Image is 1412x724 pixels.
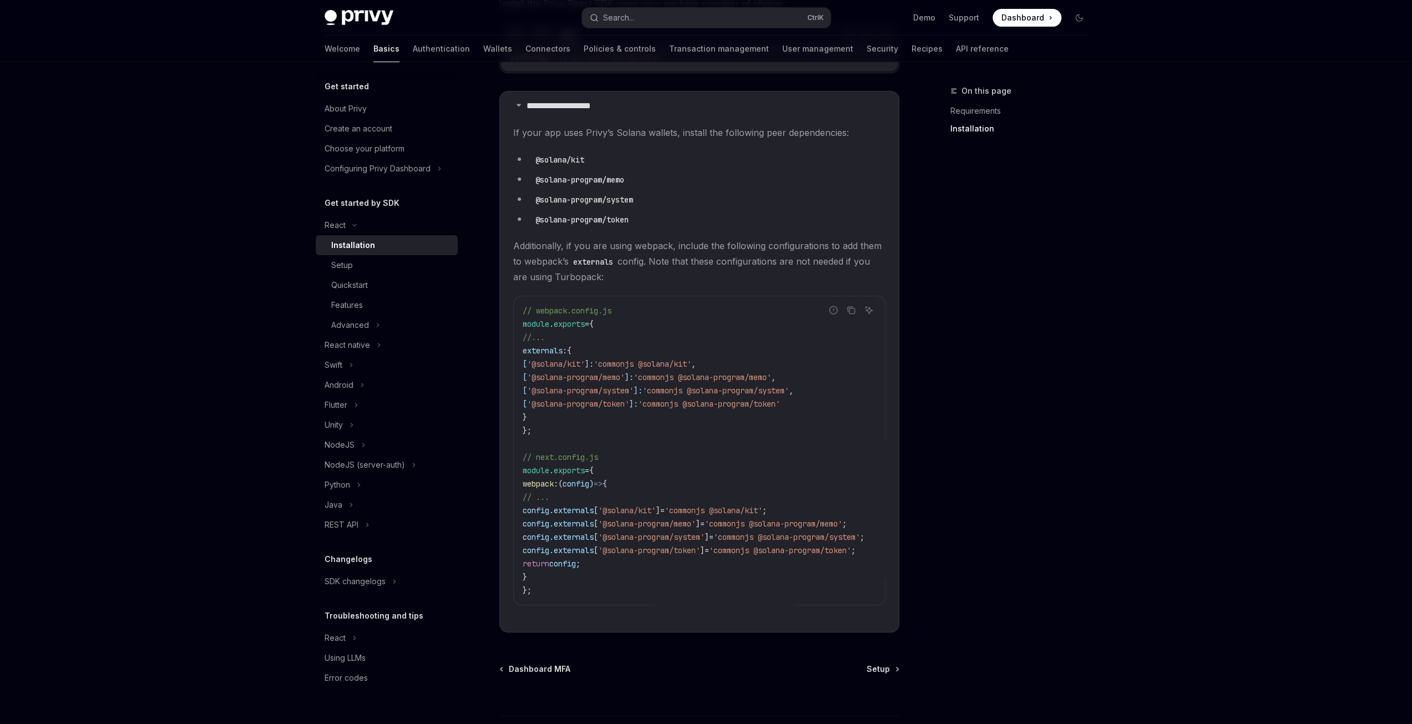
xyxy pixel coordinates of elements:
[523,399,527,409] span: [
[656,505,660,515] span: ]
[523,319,549,329] span: module
[373,36,399,62] a: Basics
[513,238,885,285] span: Additionally, if you are using webpack, include the following configurations to add them to webpa...
[316,235,458,255] a: Installation
[325,358,342,372] div: Swift
[594,479,603,489] span: =>
[554,465,585,475] span: exports
[558,479,563,489] span: (
[325,651,366,665] div: Using LLMs
[549,465,554,475] span: .
[325,575,386,588] div: SDK changelogs
[316,275,458,295] a: Quickstart
[700,545,705,555] span: ]
[594,359,691,369] span: 'commonjs @solana/kit'
[629,399,638,409] span: ]:
[582,8,831,28] button: Search...CtrlK
[316,668,458,688] a: Error codes
[867,664,898,675] a: Setup
[625,372,634,382] span: ]:
[696,519,700,529] span: ]
[634,386,642,396] span: ]:
[950,102,1097,120] a: Requirements
[509,664,570,675] span: Dashboard MFA
[325,122,392,135] div: Create an account
[325,458,405,472] div: NodeJS (server-auth)
[325,498,342,512] div: Java
[669,36,769,62] a: Transaction management
[331,239,375,252] div: Installation
[594,545,598,555] span: [
[638,399,780,409] span: 'commonjs @solana-program/token'
[523,306,611,316] span: // webpack.config.js
[569,256,618,268] code: externals
[589,319,594,329] span: {
[993,9,1061,27] a: Dashboard
[826,303,841,317] button: Report incorrect code
[851,545,856,555] span: ;
[500,664,570,675] a: Dashboard MFA
[598,519,696,529] span: '@solana-program/memo'
[665,505,762,515] span: 'commonjs @solana/kit'
[523,572,527,582] span: }
[325,162,431,175] div: Configuring Privy Dashboard
[709,532,713,542] span: =
[950,120,1097,138] a: Installation
[705,519,842,529] span: 'commonjs @solana-program/memo'
[554,519,594,529] span: externals
[523,465,549,475] span: module
[554,319,585,329] span: exports
[331,298,363,312] div: Features
[554,505,594,515] span: externals
[598,532,705,542] span: '@solana-program/system'
[523,452,598,462] span: // next.config.js
[563,479,589,489] span: config
[513,125,885,140] span: If your app uses Privy’s Solana wallets, install the following peer dependencies:
[913,12,935,23] a: Demo
[598,505,656,515] span: '@solana/kit'
[523,559,549,569] span: return
[413,36,470,62] a: Authentication
[594,532,598,542] span: [
[789,386,793,396] span: ,
[325,518,358,531] div: REST API
[762,505,767,515] span: ;
[771,372,776,382] span: ,
[523,479,554,489] span: webpack
[867,664,890,675] span: Setup
[527,386,634,396] span: '@solana-program/system'
[316,648,458,668] a: Using LLMs
[316,99,458,119] a: About Privy
[549,519,554,529] span: .
[584,36,656,62] a: Policies & controls
[527,359,585,369] span: '@solana/kit'
[603,479,607,489] span: {
[549,532,554,542] span: .
[585,359,594,369] span: ]:
[523,426,532,436] span: };
[949,12,979,23] a: Support
[1001,12,1044,23] span: Dashboard
[325,36,360,62] a: Welcome
[483,36,512,62] a: Wallets
[499,91,899,632] details: **** **** **** ****If your app uses Privy’s Solana wallets, install the following peer dependenci...
[554,479,558,489] span: :
[325,378,353,392] div: Android
[844,303,858,317] button: Copy the contents from the code block
[325,142,404,155] div: Choose your platform
[700,519,705,529] span: =
[331,318,369,332] div: Advanced
[527,372,625,382] span: '@solana-program/memo'
[325,631,346,645] div: React
[523,386,527,396] span: [
[603,11,634,24] div: Search...
[594,505,598,515] span: [
[523,532,549,542] span: config
[867,36,898,62] a: Security
[325,398,347,412] div: Flutter
[527,399,629,409] span: '@solana-program/token'
[660,505,665,515] span: =
[709,545,851,555] span: 'commonjs @solana-program/token'
[713,532,860,542] span: 'commonjs @solana-program/system'
[331,279,368,292] div: Quickstart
